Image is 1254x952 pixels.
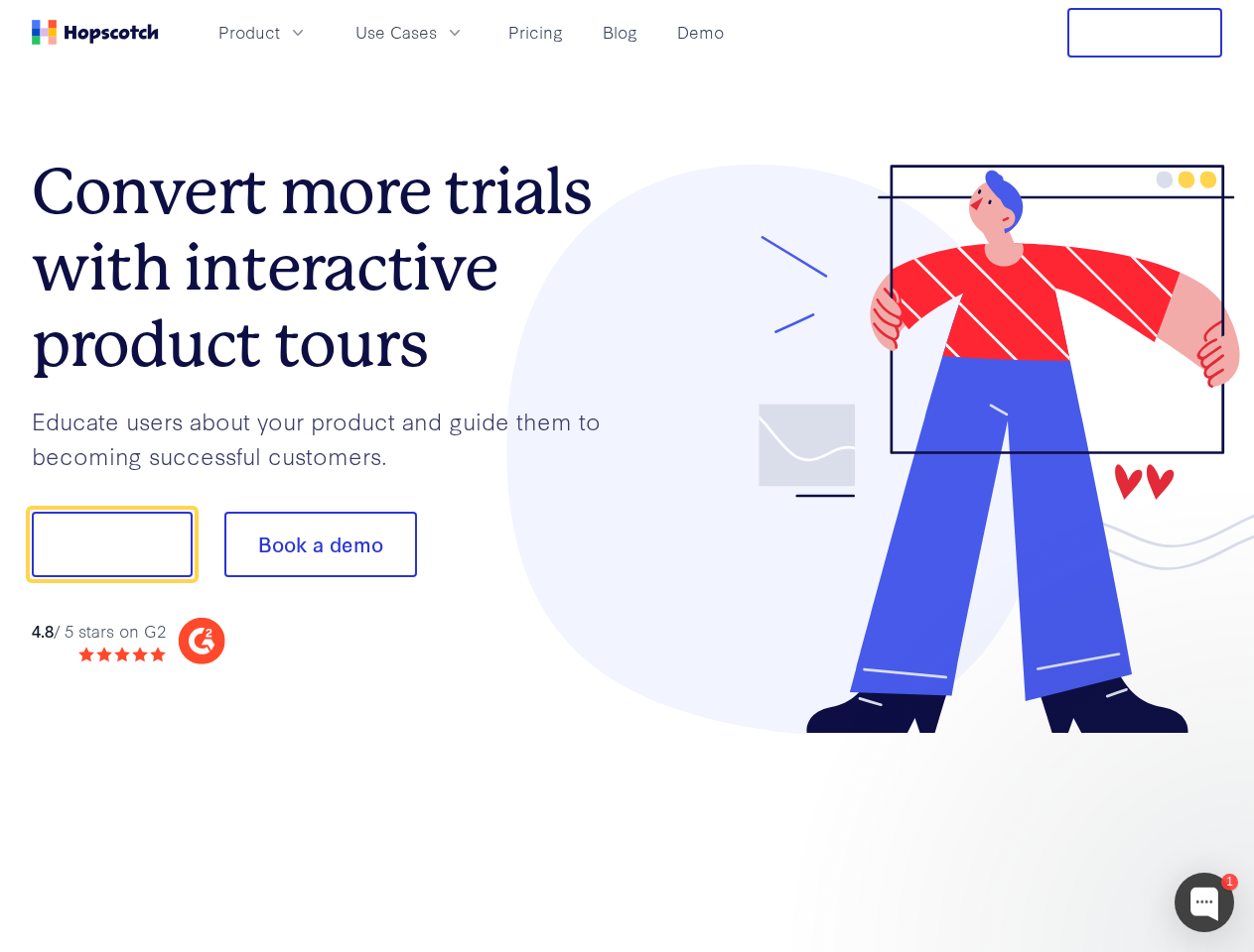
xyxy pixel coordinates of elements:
p: Educate users about your product and guide them to becoming successful customers. [32,404,627,472]
strong: 4.8 [32,619,54,642]
button: Free Trial [1067,8,1222,58]
button: Book a demo [224,512,417,577]
button: Show me! [32,512,193,577]
a: Blog [595,16,645,49]
a: Demo [669,16,732,49]
button: Use Cases [344,16,477,49]
a: Home [32,20,159,45]
span: Use Cases [355,20,437,45]
div: 1 [1221,874,1238,891]
a: Pricing [500,16,571,49]
div: / 5 stars on G2 [32,619,166,644]
h1: Convert more trials with interactive product tours [32,154,627,382]
button: Product [207,16,320,49]
span: Product [218,20,280,45]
